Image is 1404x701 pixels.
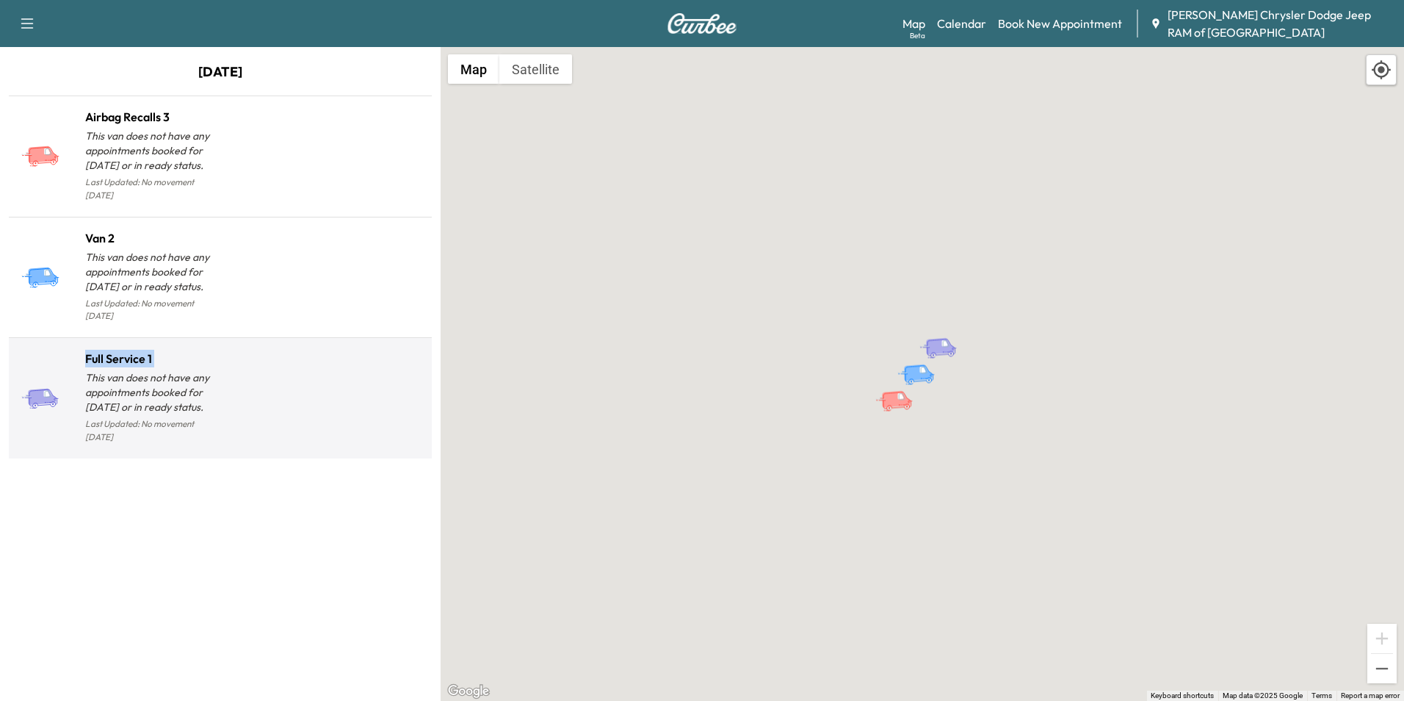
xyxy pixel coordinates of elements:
[910,30,925,41] div: Beta
[448,54,499,84] button: Show street map
[998,15,1122,32] a: Book New Appointment
[444,682,493,701] img: Google
[499,54,572,84] button: Show satellite imagery
[85,229,220,247] h1: Van 2
[897,348,948,374] gmp-advanced-marker: Van 2
[902,15,925,32] a: MapBeta
[85,173,220,205] p: Last Updated: No movement [DATE]
[1367,624,1397,653] button: Zoom in
[85,250,220,294] p: This van does not have any appointments booked for [DATE] or in ready status.
[85,350,220,367] h1: Full Service 1
[1151,691,1214,701] button: Keyboard shortcuts
[1366,54,1397,85] div: Recenter map
[85,414,220,447] p: Last Updated: No movement [DATE]
[1341,691,1400,700] a: Report a map error
[919,322,970,348] gmp-advanced-marker: Full Service 1
[1367,654,1397,683] button: Zoom out
[85,294,220,326] p: Last Updated: No movement [DATE]
[85,108,220,126] h1: Airbag Recalls 3
[667,13,737,34] img: Curbee Logo
[937,15,986,32] a: Calendar
[1223,691,1303,700] span: Map data ©2025 Google
[1168,6,1392,41] span: [PERSON_NAME] Chrysler Dodge Jeep RAM of [GEOGRAPHIC_DATA]
[444,682,493,701] a: Open this area in Google Maps (opens a new window)
[85,129,220,173] p: This van does not have any appointments booked for [DATE] or in ready status.
[1311,691,1332,700] a: Terms (opens in new tab)
[85,370,220,414] p: This van does not have any appointments booked for [DATE] or in ready status.
[875,375,926,400] gmp-advanced-marker: Airbag Recalls 3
